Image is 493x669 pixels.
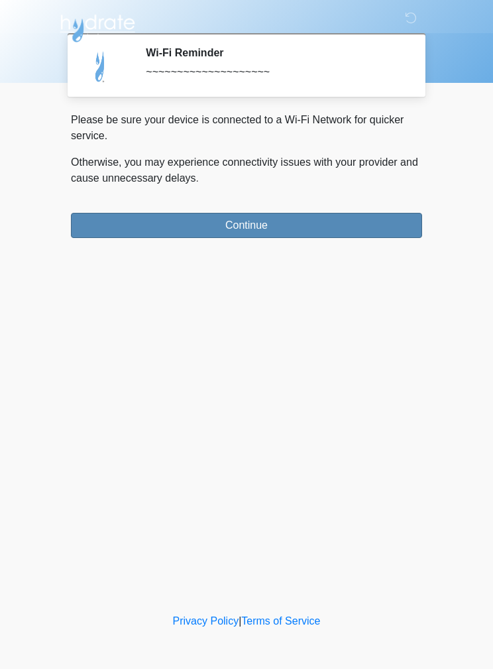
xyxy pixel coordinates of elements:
img: Agent Avatar [81,46,121,86]
p: Please be sure your device is connected to a Wi-Fi Network for quicker service. [71,112,422,144]
button: Continue [71,213,422,238]
div: ~~~~~~~~~~~~~~~~~~~~ [146,64,402,80]
a: | [239,615,241,627]
img: Hydrate IV Bar - Flagstaff Logo [58,10,137,43]
a: Privacy Policy [173,615,239,627]
a: Terms of Service [241,615,320,627]
span: . [196,172,199,184]
p: Otherwise, you may experience connectivity issues with your provider and cause unnecessary delays [71,154,422,186]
